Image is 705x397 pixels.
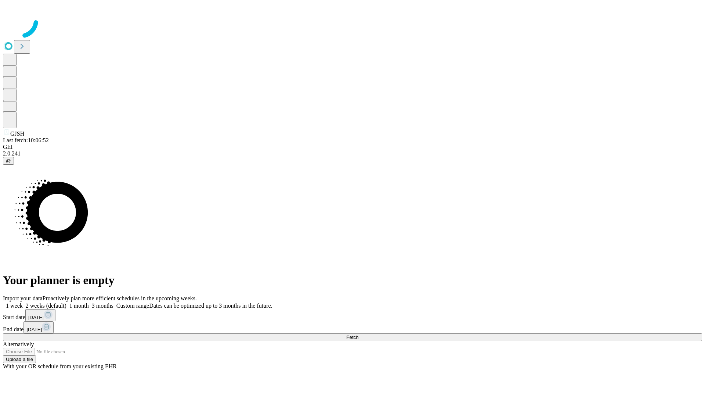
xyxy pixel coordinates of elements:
[3,150,702,157] div: 2.0.241
[10,130,24,137] span: GJSH
[28,315,44,320] span: [DATE]
[23,321,54,333] button: [DATE]
[3,363,117,369] span: With your OR schedule from your existing EHR
[3,333,702,341] button: Fetch
[3,137,49,143] span: Last fetch: 10:06:52
[3,309,702,321] div: Start date
[25,309,55,321] button: [DATE]
[346,335,358,340] span: Fetch
[6,303,23,309] span: 1 week
[3,341,34,347] span: Alternatively
[43,295,197,301] span: Proactively plan more efficient schedules in the upcoming weeks.
[26,327,42,332] span: [DATE]
[92,303,113,309] span: 3 months
[3,273,702,287] h1: Your planner is empty
[6,158,11,164] span: @
[3,321,702,333] div: End date
[116,303,149,309] span: Custom range
[3,355,36,363] button: Upload a file
[149,303,272,309] span: Dates can be optimized up to 3 months in the future.
[3,157,14,165] button: @
[3,295,43,301] span: Import your data
[26,303,66,309] span: 2 weeks (default)
[69,303,89,309] span: 1 month
[3,144,702,150] div: GEI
